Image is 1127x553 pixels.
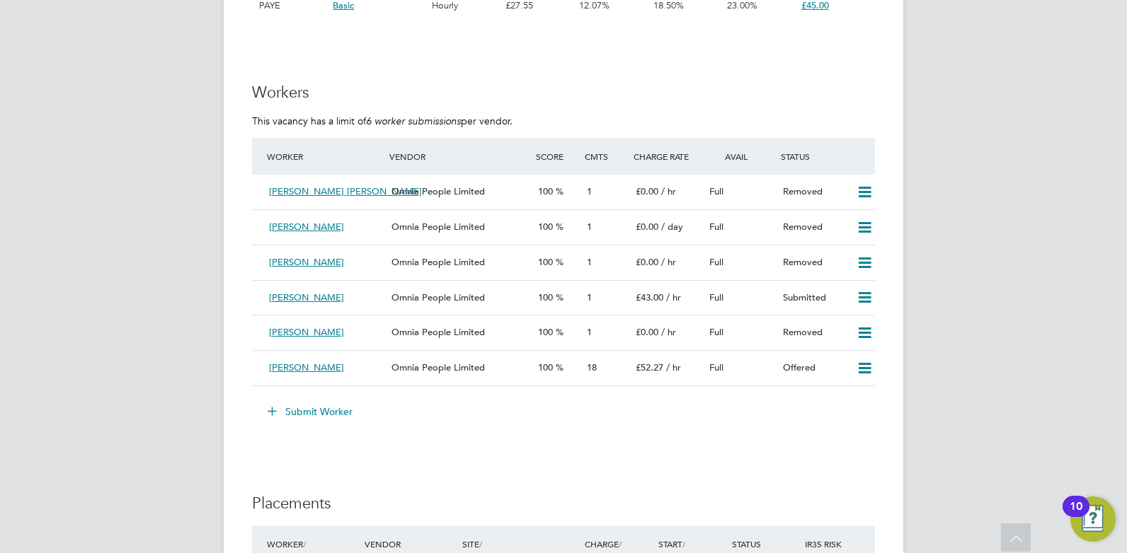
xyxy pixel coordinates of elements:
[666,361,681,373] span: / hr
[252,83,875,103] h3: Workers
[269,291,344,303] span: [PERSON_NAME]
[777,180,851,204] div: Removed
[777,356,851,380] div: Offered
[538,256,553,268] span: 100
[269,185,422,197] span: [PERSON_NAME] [PERSON_NAME]
[636,361,663,373] span: £52.27
[636,291,663,303] span: £43.00
[391,185,485,197] span: Omnia People Limited
[386,144,532,169] div: Vendor
[538,361,553,373] span: 100
[661,221,683,233] span: / day
[1070,496,1116,542] button: Open Resource Center, 10 new notifications
[269,326,344,338] span: [PERSON_NAME]
[538,326,553,338] span: 100
[391,221,485,233] span: Omnia People Limited
[391,326,485,338] span: Omnia People Limited
[636,221,658,233] span: £0.00
[709,256,723,268] span: Full
[252,115,875,127] p: This vacancy has a limit of per vendor.
[666,291,681,303] span: / hr
[391,361,485,373] span: Omnia People Limited
[777,321,851,344] div: Removed
[538,185,553,197] span: 100
[1070,506,1082,525] div: 10
[704,144,777,169] div: Avail
[587,361,597,373] span: 18
[709,185,723,197] span: Full
[252,494,875,514] h3: Placements
[777,251,851,274] div: Removed
[269,221,344,233] span: [PERSON_NAME]
[269,256,344,268] span: [PERSON_NAME]
[636,326,658,338] span: £0.00
[587,326,592,338] span: 1
[366,115,461,127] em: 6 worker submissions
[661,326,676,338] span: / hr
[630,144,704,169] div: Charge Rate
[709,291,723,303] span: Full
[636,185,658,197] span: £0.00
[636,256,658,268] span: £0.00
[661,256,676,268] span: / hr
[587,291,592,303] span: 1
[581,144,630,169] div: Cmts
[263,144,386,169] div: Worker
[777,286,851,310] div: Submitted
[269,361,344,373] span: [PERSON_NAME]
[538,221,553,233] span: 100
[391,291,485,303] span: Omnia People Limited
[777,216,851,239] div: Removed
[709,361,723,373] span: Full
[661,185,676,197] span: / hr
[777,144,875,169] div: Status
[538,291,553,303] span: 100
[709,326,723,338] span: Full
[532,144,581,169] div: Score
[709,221,723,233] span: Full
[587,221,592,233] span: 1
[391,256,485,268] span: Omnia People Limited
[587,256,592,268] span: 1
[587,185,592,197] span: 1
[258,400,364,423] button: Submit Worker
